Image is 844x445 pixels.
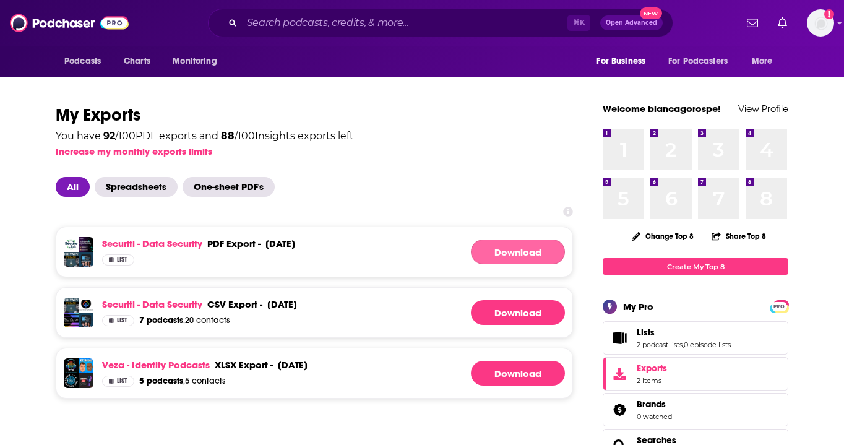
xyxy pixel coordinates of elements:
button: open menu [56,50,117,73]
img: Data Protection Made Easy [79,313,93,327]
button: Open AdvancedNew [600,15,663,30]
span: Logged in as biancagorospe [807,9,834,37]
a: Brands [607,401,632,418]
div: [DATE] [265,238,295,249]
span: 7 podcasts [139,315,183,326]
span: Brands [637,399,666,410]
button: Show profile menu [807,9,834,37]
span: For Business [596,53,645,70]
button: Share Top 8 [711,224,767,248]
span: Exports [607,365,632,382]
a: 2 podcast lists [637,340,683,349]
button: Spreadsheets [95,177,183,197]
img: TechSurge: Deep Tech VC Podcast [64,313,79,327]
a: Exports [603,357,788,391]
span: Exports [637,363,667,374]
img: Identity at the Center [64,373,79,388]
a: View Profile [738,103,788,114]
button: Change Top 8 [624,228,701,244]
span: Monitoring [173,53,217,70]
span: For Podcasters [668,53,728,70]
a: 0 episode lists [684,340,731,349]
img: Privacy Please [64,252,79,267]
svg: Add a profile image [824,9,834,19]
img: User Profile [807,9,834,37]
span: List [117,257,127,263]
button: One-sheet PDF's [183,177,280,197]
a: Welcome biancagorospe! [603,103,721,114]
span: Lists [637,327,655,338]
img: The Identity Navigator [64,358,79,373]
a: Veza - Identity Podcasts [102,359,210,371]
span: PDF [207,238,224,249]
a: Securiti - Data Security [102,298,202,310]
a: Securiti - Data Security [102,238,202,249]
img: Podchaser - Follow, Share and Rate Podcasts [10,11,129,35]
span: Lists [603,321,788,355]
span: Charts [124,53,150,70]
button: Download [471,240,565,264]
img: Cloud Security Podcast by Google [79,298,93,313]
a: Generating File [471,361,565,386]
img: To The Point - Cybersecurity [79,237,93,252]
span: Podcasts [64,53,101,70]
h1: My Exports [56,104,573,126]
img: Data Protection Made Easy [79,252,93,267]
a: Brands [637,399,672,410]
a: Show notifications dropdown [773,12,792,33]
button: open menu [660,50,746,73]
div: export - [207,238,261,249]
button: Increase my monthly exports limits [56,145,212,157]
div: export - [207,298,262,310]
img: Secure Talk Podcast [64,237,79,252]
span: ⌘ K [567,15,590,31]
a: PRO [772,301,786,311]
a: 5 podcasts,5 contacts [139,376,226,387]
span: One-sheet PDF's [183,177,275,197]
button: open menu [164,50,233,73]
span: xlsx [215,359,236,371]
div: [DATE] [267,298,297,310]
img: ITBro's - De Podcast over Identity, Security en de moderne werkplek door Sander en Raymond [79,358,93,373]
span: 88 [221,130,235,142]
span: List [117,378,127,384]
span: List [117,318,127,324]
a: Create My Top 8 [603,258,788,275]
div: My Pro [623,301,653,313]
span: 5 podcasts [139,376,183,386]
img: Privacy Please [64,298,79,313]
span: 92 [103,130,115,142]
input: Search podcasts, credits, & more... [242,13,567,33]
a: 0 watched [637,412,672,421]
div: Search podcasts, credits, & more... [208,9,673,37]
span: New [640,7,662,19]
button: open menu [588,50,661,73]
a: Show notifications dropdown [742,12,763,33]
span: Brands [603,393,788,426]
img: The Identity Jedi Show: Where Identity Meets Strategy [79,373,93,388]
a: 7 podcasts,20 contacts [139,315,230,326]
span: 2 items [637,376,667,385]
span: csv [207,298,226,310]
div: export - [215,359,273,371]
a: Lists [637,327,731,338]
span: , [683,340,684,349]
a: Lists [607,329,632,347]
span: All [56,177,90,197]
div: [DATE] [278,359,308,371]
span: Spreadsheets [95,177,178,197]
span: PRO [772,302,786,311]
span: Open Advanced [606,20,657,26]
button: open menu [743,50,788,73]
a: Generating File [471,300,565,325]
span: More [752,53,773,70]
a: Charts [116,50,158,73]
div: You have / 100 PDF exports and / 100 Insights exports left [56,131,354,141]
button: All [56,177,95,197]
